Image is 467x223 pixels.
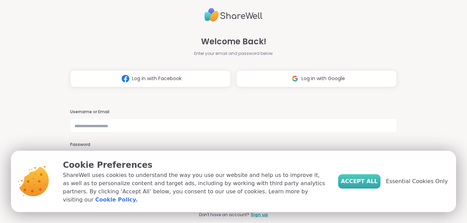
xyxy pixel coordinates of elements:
[201,35,266,48] span: Welcome Back!
[63,159,327,171] p: Cookie Preferences
[204,5,263,25] img: ShareWell Logo
[70,70,231,87] button: Log in with Facebook
[289,72,302,85] img: ShareWell Logomark
[341,177,378,185] span: Accept All
[194,50,273,57] span: Enter your email and password below
[70,109,397,115] h3: Username or Email
[63,171,327,204] p: ShareWell uses cookies to understand the way you use our website and help us to improve it, as we...
[302,75,345,82] span: Log in with Google
[199,212,249,218] span: Don't have an account?
[132,75,182,82] span: Log in with Facebook
[95,196,137,204] a: Cookie Policy.
[386,177,448,185] span: Essential Cookies Only
[251,212,268,218] a: Sign up
[338,174,381,189] button: Accept All
[119,72,132,85] img: ShareWell Logomark
[70,142,397,148] h3: Password
[236,70,397,87] button: Log in with Google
